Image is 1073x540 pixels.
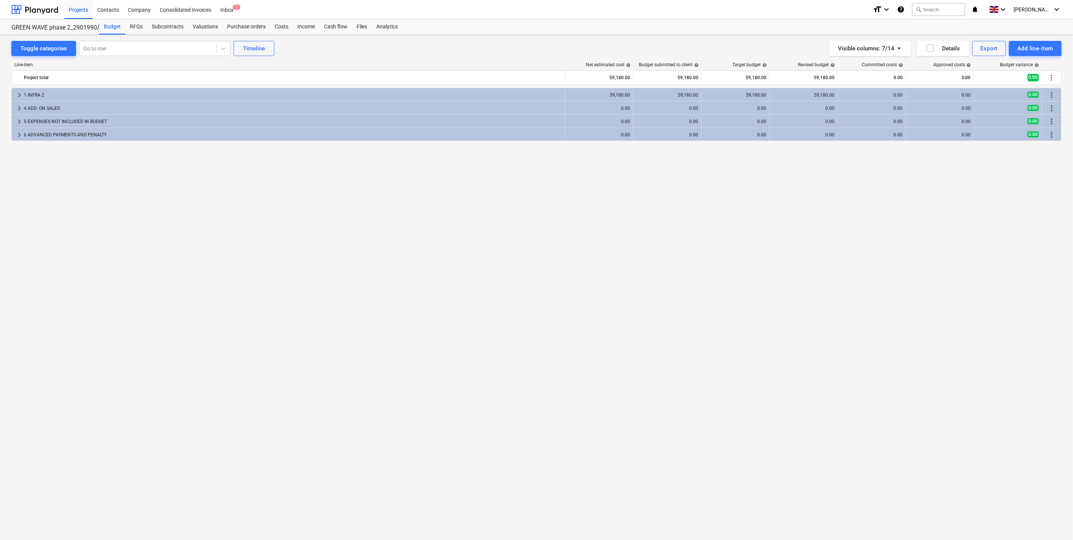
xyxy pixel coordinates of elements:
[1000,62,1039,67] div: Budget variance
[233,5,240,10] span: 1
[912,3,965,16] button: Search
[773,132,835,137] div: 0.00
[637,92,698,98] div: 59,180.00
[99,19,125,34] a: Budget
[11,24,90,32] div: GREEN WAVE phase 2_2901990/2901996/2901997
[11,41,76,56] button: Toggle categories
[897,5,905,14] i: Knowledge base
[11,62,566,67] div: Line-item
[965,63,971,67] span: help
[586,62,631,67] div: Net estimated cost
[1028,105,1039,111] span: 0.00
[223,19,270,34] a: Purchase orders
[798,62,835,67] div: Revised budget
[841,119,903,124] div: 0.00
[909,92,971,98] div: 0.00
[15,117,24,126] span: keyboard_arrow_right
[926,44,960,53] div: Details
[841,132,903,137] div: 0.00
[1047,117,1056,126] span: More actions
[873,5,882,14] i: format_size
[732,62,767,67] div: Target budget
[188,19,223,34] a: Valuations
[761,63,767,67] span: help
[841,92,903,98] div: 0.00
[15,104,24,113] span: keyboard_arrow_right
[637,72,698,84] div: 59,180.00
[568,119,630,124] div: 0.00
[568,132,630,137] div: 0.00
[639,62,699,67] div: Budget submitted to client
[897,63,903,67] span: help
[909,106,971,111] div: 0.00
[838,44,902,53] div: Visible columns : 7/14
[841,72,903,84] div: 0.00
[999,5,1008,14] i: keyboard_arrow_down
[773,119,835,124] div: 0.00
[352,19,372,34] a: Files
[1047,73,1056,82] span: More actions
[829,63,835,67] span: help
[1028,131,1039,137] span: 0.00
[234,41,274,56] button: Timeline
[20,44,67,53] div: Toggle categories
[293,19,319,34] a: Income
[1033,63,1039,67] span: help
[568,92,630,98] div: 59,180.00
[933,62,971,67] div: Approved costs
[1017,44,1053,53] div: Add line-item
[568,106,630,111] div: 0.00
[882,5,891,14] i: keyboard_arrow_down
[24,102,562,114] div: 4 ADD- ON SALES
[15,91,24,100] span: keyboard_arrow_right
[125,19,147,34] a: RFQs
[24,115,562,128] div: 5 EXPENSES NOT INCLUDED IN BUDGET
[1035,504,1073,540] iframe: Chat Widget
[1047,130,1056,139] span: More actions
[909,119,971,124] div: 0.00
[773,106,835,111] div: 0.00
[637,106,698,111] div: 0.00
[637,132,698,137] div: 0.00
[1028,74,1039,81] span: 0.00
[841,106,903,111] div: 0.00
[372,19,402,34] a: Analytics
[1047,91,1056,100] span: More actions
[972,41,1006,56] button: Export
[319,19,352,34] a: Cash flow
[705,72,766,84] div: 59,180.00
[568,72,630,84] div: 59,180.00
[15,130,24,139] span: keyboard_arrow_right
[147,19,188,34] a: Subcontracts
[1028,118,1039,124] span: 0.00
[637,119,698,124] div: 0.00
[909,132,971,137] div: 0.00
[829,41,911,56] button: Visible columns:7/14
[1014,6,1052,12] span: [PERSON_NAME]
[243,44,265,53] div: Timeline
[270,19,293,34] a: Costs
[705,92,766,98] div: 59,180.00
[1028,92,1039,98] span: 0.00
[773,72,835,84] div: 59,180.00
[705,132,766,137] div: 0.00
[909,72,971,84] div: 0.00
[1047,104,1056,113] span: More actions
[624,63,631,67] span: help
[981,44,998,53] div: Export
[916,6,922,12] span: search
[24,89,562,101] div: 1 INFRA 2
[24,129,562,141] div: 6 ADVANCED PAYMENTS AND PENALTY
[705,106,766,111] div: 0.00
[971,5,979,14] i: notifications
